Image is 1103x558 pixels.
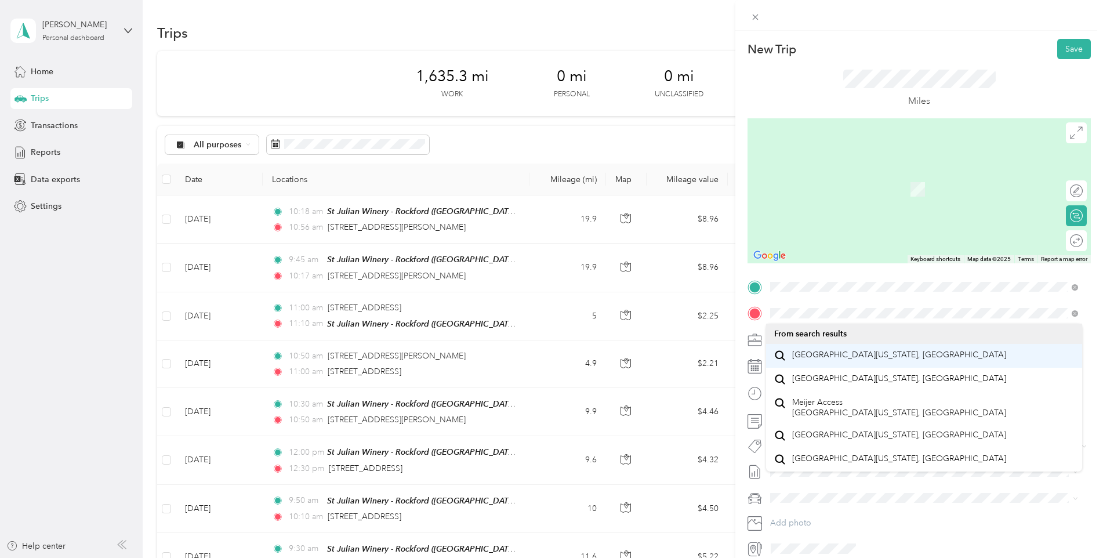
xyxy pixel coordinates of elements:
[792,430,1006,440] span: [GEOGRAPHIC_DATA][US_STATE], [GEOGRAPHIC_DATA]
[750,248,789,263] img: Google
[792,454,1006,464] span: [GEOGRAPHIC_DATA][US_STATE], [GEOGRAPHIC_DATA]
[792,397,1006,418] span: Meijer Access [GEOGRAPHIC_DATA][US_STATE], [GEOGRAPHIC_DATA]
[792,374,1006,384] span: [GEOGRAPHIC_DATA][US_STATE], [GEOGRAPHIC_DATA]
[774,329,847,339] span: From search results
[766,515,1091,531] button: Add photo
[1041,256,1087,262] a: Report a map error
[908,94,930,108] p: Miles
[1018,256,1034,262] a: Terms (opens in new tab)
[792,350,1006,360] span: [GEOGRAPHIC_DATA][US_STATE], [GEOGRAPHIC_DATA]
[750,248,789,263] a: Open this area in Google Maps (opens a new window)
[1057,39,1091,59] button: Save
[1038,493,1103,558] iframe: Everlance-gr Chat Button Frame
[748,41,796,57] p: New Trip
[967,256,1011,262] span: Map data ©2025
[910,255,960,263] button: Keyboard shortcuts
